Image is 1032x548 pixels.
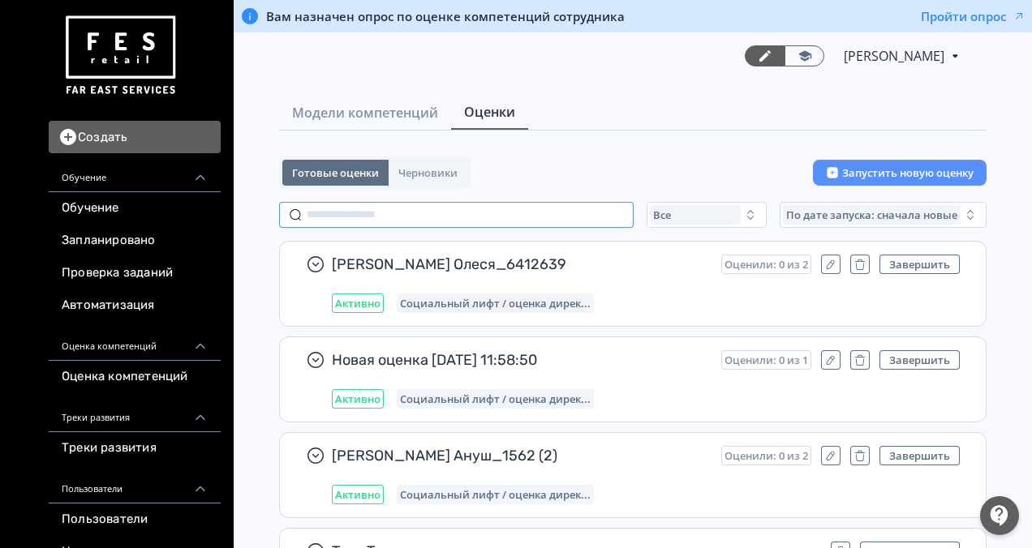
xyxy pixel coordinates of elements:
span: Активно [335,488,381,501]
a: Переключиться в режим ученика [785,45,824,66]
a: Автоматизация [49,289,221,322]
button: Завершить [879,255,960,274]
button: Готовые оценки [282,160,389,186]
span: [PERSON_NAME] Олеся_6412639 [332,255,708,274]
span: Оценки [464,102,515,122]
span: Все [653,208,671,221]
button: Завершить [879,350,960,370]
button: Завершить [879,446,960,465]
span: Социальный лифт / оценка директора магазина [400,488,591,501]
button: Все [647,202,767,228]
span: [PERSON_NAME] Ануш_1562 (2) [332,446,708,465]
button: Запустить новую оценку [813,160,987,186]
span: Модели компетенций [292,103,438,122]
a: Пользователи [49,503,221,536]
span: Готовые оценки [292,166,379,179]
span: Оценили: 0 из 2 [725,449,808,462]
a: Запланировано [49,225,221,257]
div: Обучение [49,153,221,192]
a: Проверка заданий [49,257,221,289]
button: По дате запуска: сначала новые [780,202,987,228]
span: Вам назначен опрос по оценке компетенций сотрудника [266,8,625,24]
div: Треки развития [49,393,221,432]
span: Активно [335,392,381,405]
span: Светлана Илюхина [844,46,947,66]
a: Оценка компетенций [49,361,221,393]
span: Социальный лифт / оценка директора магазина [400,392,591,405]
div: Оценка компетенций [49,322,221,361]
div: Пользователи [49,465,221,503]
img: https://files.teachbase.ru/system/account/57463/logo/medium-936fc5084dd2c598f50a98b9cbe0469a.png [62,10,178,101]
span: По дате запуска: сначала новые [786,208,957,221]
span: Оценили: 0 из 2 [725,258,808,271]
button: Черновики [389,160,467,186]
span: Новая оценка [DATE] 11:58:50 [332,350,708,370]
button: Пройти опрос [921,8,1026,24]
a: Треки развития [49,432,221,465]
span: Активно [335,297,381,310]
button: Создать [49,121,221,153]
a: Обучение [49,192,221,225]
span: Черновики [398,166,458,179]
span: Социальный лифт / оценка директора магазина [400,297,591,310]
span: Оценили: 0 из 1 [725,353,808,366]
